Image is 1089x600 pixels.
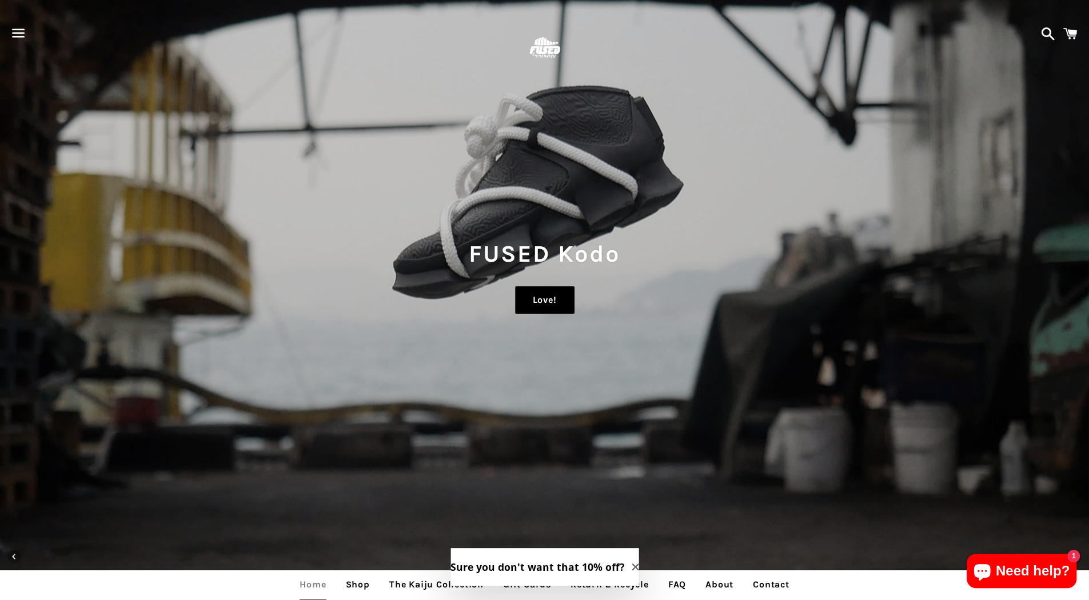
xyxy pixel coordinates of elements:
a: About [697,570,742,599]
button: Next slide [1062,544,1087,569]
a: FAQ [660,570,695,599]
a: Love! [515,286,575,314]
a: Home [291,570,334,599]
h1: FUSED Kodo [11,237,1078,270]
inbox-online-store-chat: Shopify online store chat [963,554,1080,591]
a: Contact [744,570,798,599]
a: The Kaiju Collection [381,570,492,599]
a: Shop [337,570,378,599]
button: Pause slideshow [559,544,584,569]
button: Previous slide [2,544,27,569]
img: FUSEDfootwear [526,30,563,67]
